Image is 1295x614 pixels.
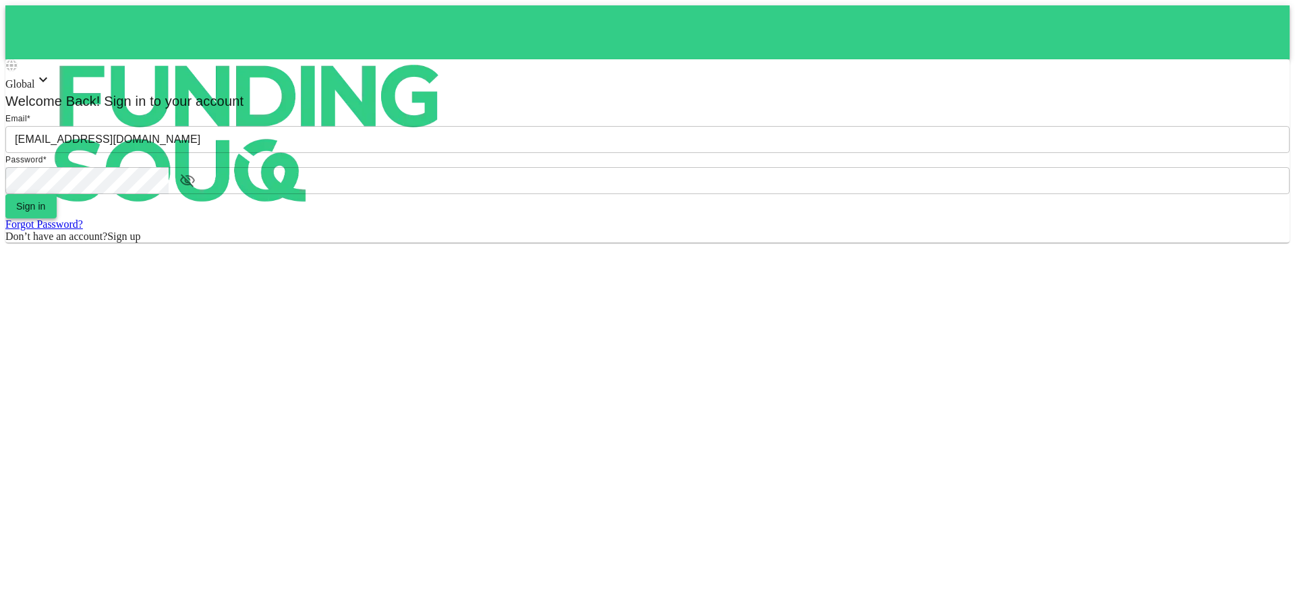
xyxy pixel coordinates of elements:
[107,231,140,242] span: Sign up
[5,94,100,109] span: Welcome Back!
[5,155,43,164] span: Password
[5,231,107,242] span: Don’t have an account?
[100,94,244,109] span: Sign in to your account
[5,218,83,230] a: Forgot Password?
[5,126,1290,153] input: email
[5,5,1290,59] a: logo
[5,167,169,194] input: password
[5,194,57,218] button: Sign in
[5,5,491,262] img: logo
[5,114,27,123] span: Email
[5,71,1290,90] div: Global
